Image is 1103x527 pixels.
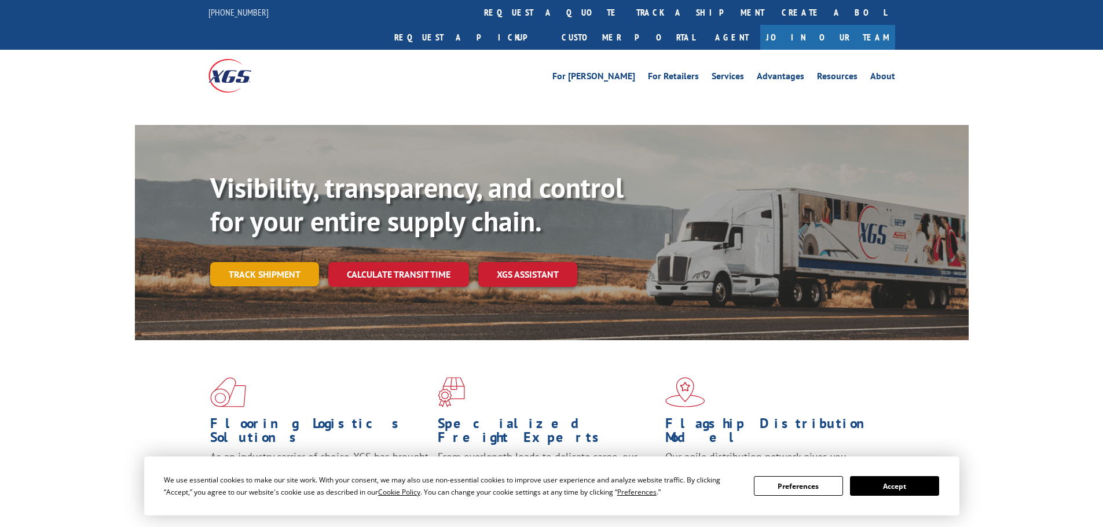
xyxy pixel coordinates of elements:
[665,450,878,477] span: Our agile distribution network gives you nationwide inventory management on demand.
[757,72,804,84] a: Advantages
[210,377,246,407] img: xgs-icon-total-supply-chain-intelligence-red
[438,377,465,407] img: xgs-icon-focused-on-flooring-red
[553,25,703,50] a: Customer Portal
[164,474,740,498] div: We use essential cookies to make our site work. With your consent, we may also use non-essential ...
[870,72,895,84] a: About
[208,6,269,18] a: [PHONE_NUMBER]
[378,487,420,497] span: Cookie Policy
[210,450,428,491] span: As an industry carrier of choice, XGS has brought innovation and dedication to flooring logistics...
[328,262,469,287] a: Calculate transit time
[210,262,319,286] a: Track shipment
[144,456,959,515] div: Cookie Consent Prompt
[703,25,760,50] a: Agent
[438,450,657,502] p: From overlength loads to delicate cargo, our experienced staff knows the best way to move your fr...
[850,476,939,496] button: Accept
[438,417,657,450] h1: Specialized Freight Experts
[617,487,657,497] span: Preferences
[712,72,744,84] a: Services
[665,417,884,450] h1: Flagship Distribution Model
[478,262,577,287] a: XGS ASSISTANT
[210,169,624,239] b: Visibility, transparency, and control for your entire supply chain.
[210,417,429,450] h1: Flooring Logistics Solutions
[386,25,553,50] a: Request a pickup
[648,72,699,84] a: For Retailers
[760,25,895,50] a: Join Our Team
[817,72,858,84] a: Resources
[754,476,843,496] button: Preferences
[552,72,635,84] a: For [PERSON_NAME]
[665,377,705,407] img: xgs-icon-flagship-distribution-model-red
